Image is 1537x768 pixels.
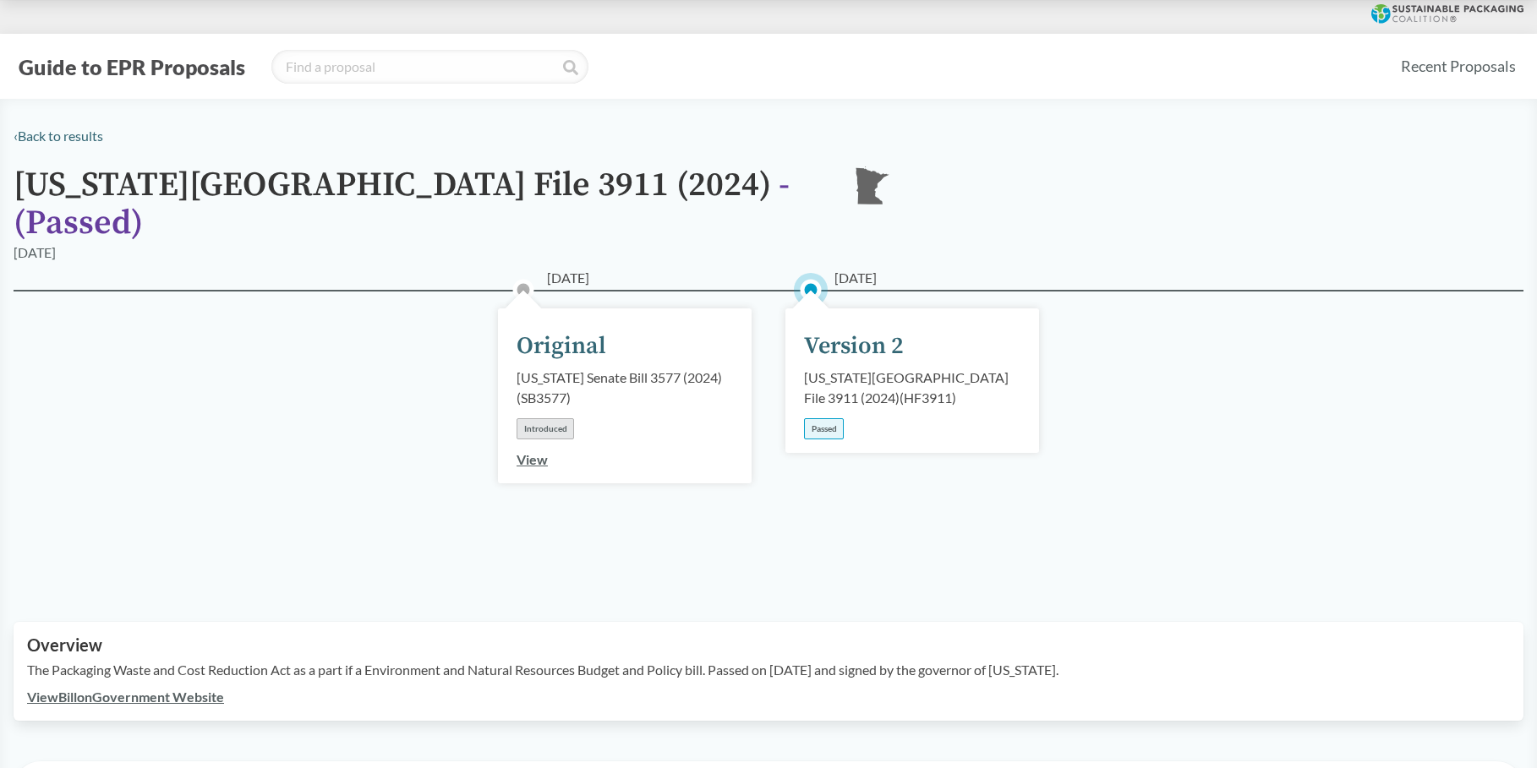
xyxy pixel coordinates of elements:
[27,689,224,705] a: ViewBillonGovernment Website
[14,166,825,242] h1: [US_STATE][GEOGRAPHIC_DATA] File 3911 (2024)
[271,50,588,84] input: Find a proposal
[804,329,904,364] div: Version 2
[804,368,1020,408] div: [US_STATE][GEOGRAPHIC_DATA] File 3911 (2024) ( HF3911 )
[517,329,606,364] div: Original
[804,418,844,439] div: Passed
[517,368,733,408] div: [US_STATE] Senate Bill 3577 (2024) ( SB3577 )
[27,635,1510,655] h2: Overview
[14,242,56,263] div: [DATE]
[27,660,1510,680] p: The Packaging Waste and Cost Reduction Act as a part if a Environment and Natural Resources Budge...
[14,128,103,144] a: ‹Back to results
[1393,47,1523,85] a: Recent Proposals
[14,164,790,244] span: - ( Passed )
[834,268,877,288] span: [DATE]
[517,418,574,439] div: Introduced
[14,53,250,80] button: Guide to EPR Proposals
[547,268,589,288] span: [DATE]
[517,451,548,467] a: View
